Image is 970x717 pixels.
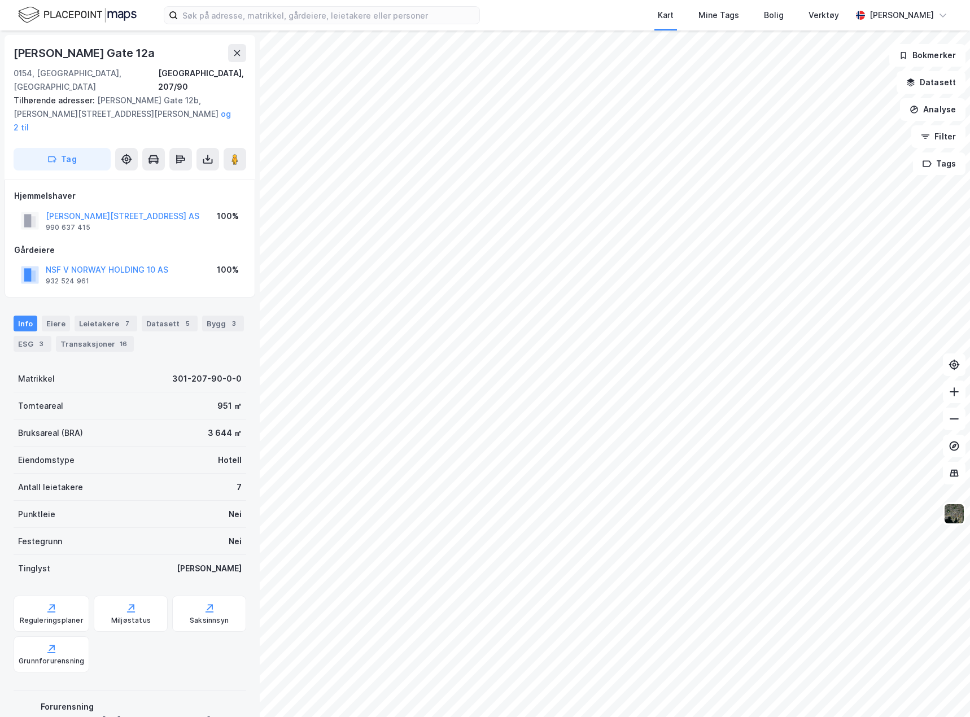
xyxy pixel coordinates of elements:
div: 951 ㎡ [217,399,242,413]
div: Bygg [202,316,244,331]
div: Leietakere [75,316,137,331]
div: Bolig [764,8,784,22]
div: [PERSON_NAME] Gate 12a [14,44,157,62]
div: 7 [121,318,133,329]
input: Søk på adresse, matrikkel, gårdeiere, leietakere eller personer [178,7,479,24]
div: 16 [117,338,129,349]
span: Tilhørende adresser: [14,95,97,105]
div: 3 644 ㎡ [208,426,242,440]
div: [PERSON_NAME] [869,8,934,22]
div: Festegrunn [18,535,62,548]
div: Info [14,316,37,331]
div: Antall leietakere [18,480,83,494]
div: 990 637 415 [46,223,90,232]
div: Transaksjoner [56,336,134,352]
div: 3 [36,338,47,349]
button: Tags [913,152,965,175]
div: Eiere [42,316,70,331]
div: [PERSON_NAME] [177,562,242,575]
div: Nei [229,508,242,521]
div: Matrikkel [18,372,55,386]
button: Tag [14,148,111,170]
div: Hotell [218,453,242,467]
div: 3 [228,318,239,329]
div: Kart [658,8,674,22]
div: ESG [14,336,51,352]
div: Hjemmelshaver [14,189,246,203]
div: Punktleie [18,508,55,521]
button: Datasett [897,71,965,94]
div: [PERSON_NAME] Gate 12b, [PERSON_NAME][STREET_ADDRESS][PERSON_NAME] [14,94,237,134]
div: Tomteareal [18,399,63,413]
button: Filter [911,125,965,148]
div: 0154, [GEOGRAPHIC_DATA], [GEOGRAPHIC_DATA] [14,67,158,94]
div: Gårdeiere [14,243,246,257]
div: Grunnforurensning [19,657,84,666]
div: 301-207-90-0-0 [172,372,242,386]
div: Tinglyst [18,562,50,575]
div: 932 524 961 [46,277,89,286]
div: Reguleringsplaner [20,616,84,625]
div: [GEOGRAPHIC_DATA], 207/90 [158,67,246,94]
div: 100% [217,263,239,277]
div: Eiendomstype [18,453,75,467]
button: Analyse [900,98,965,121]
div: 100% [217,209,239,223]
div: Datasett [142,316,198,331]
img: 9k= [943,503,965,524]
div: Bruksareal (BRA) [18,426,83,440]
div: Nei [229,535,242,548]
div: Forurensning [41,700,242,714]
div: 7 [237,480,242,494]
div: Mine Tags [698,8,739,22]
iframe: Chat Widget [914,663,970,717]
button: Bokmerker [889,44,965,67]
img: logo.f888ab2527a4732fd821a326f86c7f29.svg [18,5,137,25]
div: Miljøstatus [111,616,151,625]
div: Verktøy [809,8,839,22]
div: Kontrollprogram for chat [914,663,970,717]
div: Saksinnsyn [190,616,229,625]
div: 5 [182,318,193,329]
